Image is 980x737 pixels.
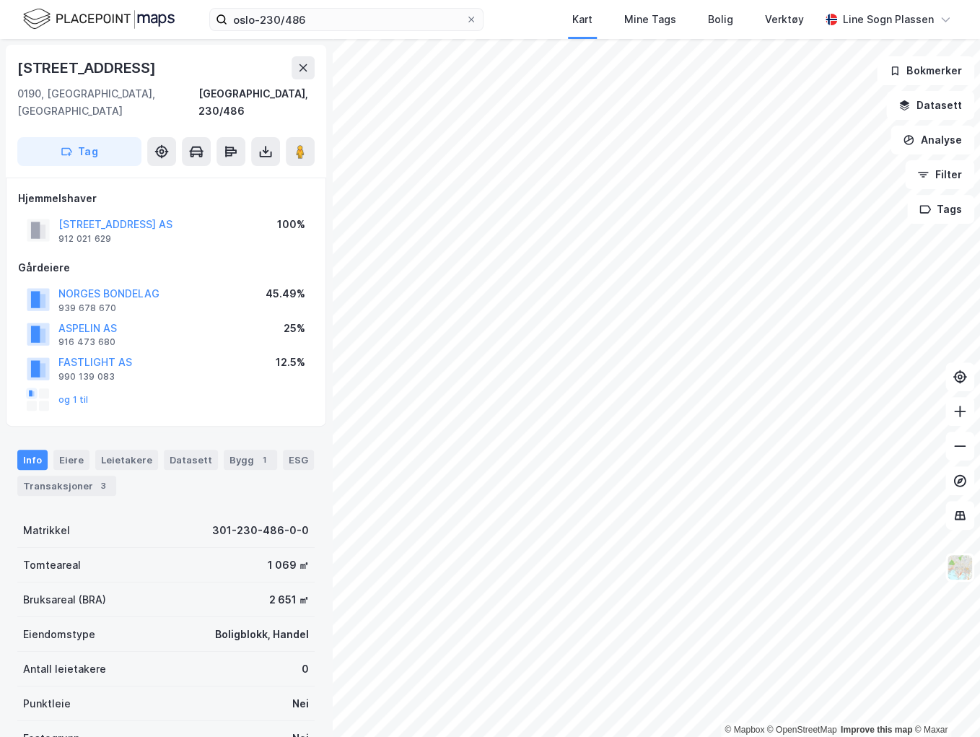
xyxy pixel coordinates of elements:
[164,450,218,470] div: Datasett
[268,557,309,574] div: 1 069 ㎡
[946,554,974,581] img: Z
[58,233,111,245] div: 912 021 629
[284,320,305,337] div: 25%
[905,160,974,189] button: Filter
[17,85,198,120] div: 0190, [GEOGRAPHIC_DATA], [GEOGRAPHIC_DATA]
[18,259,314,276] div: Gårdeiere
[23,557,81,574] div: Tomteareal
[708,11,733,28] div: Bolig
[725,725,764,735] a: Mapbox
[23,591,106,609] div: Bruksareal (BRA)
[224,450,277,470] div: Bygg
[765,11,804,28] div: Verktøy
[843,11,934,28] div: Line Sogn Plassen
[96,479,110,493] div: 3
[95,450,158,470] div: Leietakere
[624,11,676,28] div: Mine Tags
[23,522,70,539] div: Matrikkel
[23,626,95,643] div: Eiendomstype
[17,56,159,79] div: [STREET_ADDRESS]
[23,660,106,678] div: Antall leietakere
[257,453,271,467] div: 1
[198,85,315,120] div: [GEOGRAPHIC_DATA], 230/486
[841,725,912,735] a: Improve this map
[227,9,465,30] input: Søk på adresse, matrikkel, gårdeiere, leietakere eller personer
[58,336,115,348] div: 916 473 680
[908,668,980,737] iframe: Chat Widget
[266,285,305,302] div: 45.49%
[23,6,175,32] img: logo.f888ab2527a4732fd821a326f86c7f29.svg
[269,591,309,609] div: 2 651 ㎡
[908,668,980,737] div: Kontrollprogram for chat
[17,450,48,470] div: Info
[891,126,974,154] button: Analyse
[17,476,116,496] div: Transaksjoner
[767,725,837,735] a: OpenStreetMap
[292,695,309,712] div: Nei
[907,195,974,224] button: Tags
[17,137,141,166] button: Tag
[302,660,309,678] div: 0
[58,302,116,314] div: 939 678 670
[212,522,309,539] div: 301-230-486-0-0
[215,626,309,643] div: Boligblokk, Handel
[277,216,305,233] div: 100%
[886,91,974,120] button: Datasett
[276,354,305,371] div: 12.5%
[572,11,592,28] div: Kart
[58,371,115,383] div: 990 139 083
[23,695,71,712] div: Punktleie
[283,450,314,470] div: ESG
[18,190,314,207] div: Hjemmelshaver
[53,450,89,470] div: Eiere
[877,56,974,85] button: Bokmerker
